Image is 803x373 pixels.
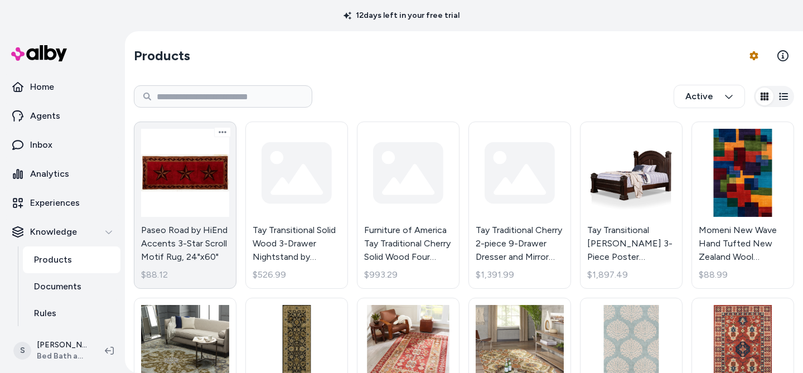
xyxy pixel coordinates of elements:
a: Furniture of America Tay Traditional Cherry Solid Wood Four Poster Bed$993.29 [357,122,459,289]
a: Analytics [4,161,120,187]
a: Tay Transitional Cherry Wood 3-Piece Poster Bedroom Set by Furniture of AmericaTay Transitional [... [580,122,683,289]
a: Products [23,246,120,273]
a: Tay Transitional Solid Wood 3-Drawer Nightstand by Furniture of America$526.99 [245,122,348,289]
a: Paseo Road by HiEnd Accents 3-Star Scroll Motif Rug, 24"x60"Paseo Road by HiEnd Accents 3-Star Sc... [134,122,236,289]
span: Bed Bath and Beyond [37,351,87,362]
a: Agents [4,103,120,129]
a: Home [4,74,120,100]
h2: Products [134,47,190,65]
button: S[PERSON_NAME]Bed Bath and Beyond [7,333,96,369]
p: Agents [30,109,60,123]
button: Active [674,85,745,108]
p: Products [34,253,72,267]
p: Rules [34,307,56,320]
p: Home [30,80,54,94]
p: Documents [34,280,81,293]
p: Knowledge [30,225,77,239]
a: Inbox [4,132,120,158]
p: Analytics [30,167,69,181]
a: Experiences [4,190,120,216]
p: 12 days left in your free trial [337,10,466,21]
a: Tay Traditional Cherry 2-piece 9-Drawer Dresser and Mirror Set by Furniture of America$1,391.99 [468,122,571,289]
p: Inbox [30,138,52,152]
img: alby Logo [11,45,67,61]
a: Documents [23,273,120,300]
a: Momeni New Wave Hand Tufted New Zealand Wool Contemporary Geometric Area Rug.Momeni New Wave Hand... [691,122,794,289]
a: Rules [23,300,120,327]
span: S [13,342,31,360]
button: Knowledge [4,219,120,245]
p: Experiences [30,196,80,210]
p: [PERSON_NAME] [37,340,87,351]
